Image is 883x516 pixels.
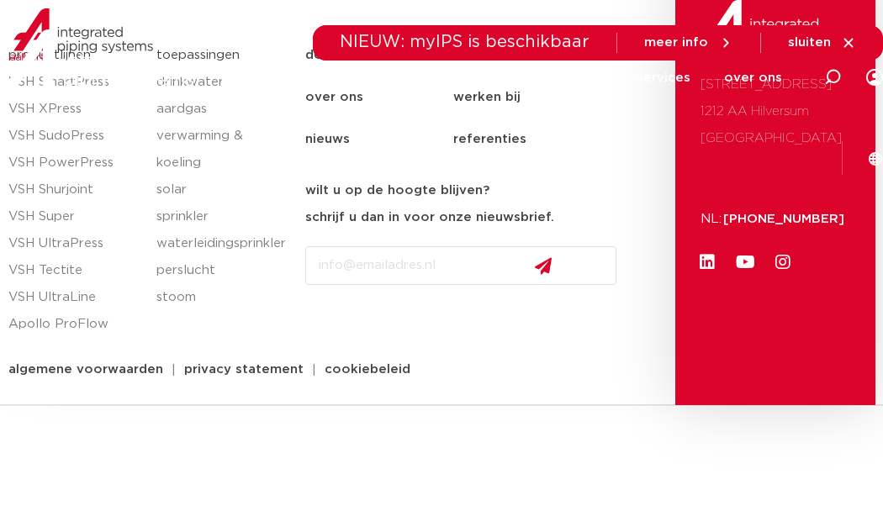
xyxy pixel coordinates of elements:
[453,118,601,161] a: referenties
[156,123,288,176] a: verwarming & koeling
[221,45,289,110] a: producten
[866,59,883,96] div: my IPS
[305,118,453,161] a: nieuws
[535,257,552,275] img: send.svg
[8,284,140,311] a: VSH UltraLine
[312,363,423,376] a: cookiebeleid
[788,36,831,49] span: sluiten
[701,206,723,233] p: NL:
[723,213,844,225] a: [PHONE_NUMBER]
[156,284,288,311] a: stoom
[8,257,140,284] a: VSH Tectite
[156,257,288,284] a: perslucht
[8,230,140,257] a: VSH UltraPress
[8,363,163,376] span: algemene voorwaarden
[221,45,782,110] nav: Menu
[644,35,733,50] a: meer info
[8,311,140,338] a: Apollo ProFlow
[788,35,856,50] a: sluiten
[340,34,590,50] span: NIEUW: myIPS is beschikbaar
[184,363,304,376] span: privacy statement
[172,363,316,376] a: privacy statement
[305,246,616,285] input: info@emailadres.nl
[410,45,498,110] a: toepassingen
[305,184,489,197] strong: wilt u op de hoogte blijven?
[156,176,288,203] a: solar
[531,45,603,110] a: downloads
[8,123,140,150] a: VSH SudoPress
[156,203,288,230] a: sprinkler
[8,150,140,176] a: VSH PowerPress
[325,363,410,376] span: cookiebeleid
[8,176,140,203] a: VSH Shurjoint
[637,45,690,110] a: services
[156,230,288,257] a: waterleidingsprinkler
[305,211,554,224] strong: schrijf u dan in voor onze nieuwsbrief.
[323,45,376,110] a: markets
[8,203,140,230] a: VSH Super
[724,45,782,110] a: over ons
[644,36,708,49] span: meer info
